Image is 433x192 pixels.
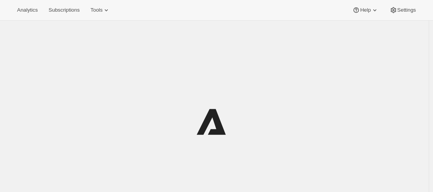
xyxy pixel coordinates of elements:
span: Subscriptions [48,7,80,13]
span: Help [360,7,371,13]
button: Settings [385,5,421,16]
button: Help [348,5,383,16]
span: Settings [397,7,416,13]
span: Analytics [17,7,38,13]
button: Analytics [12,5,42,16]
button: Subscriptions [44,5,84,16]
button: Tools [86,5,115,16]
span: Tools [90,7,102,13]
